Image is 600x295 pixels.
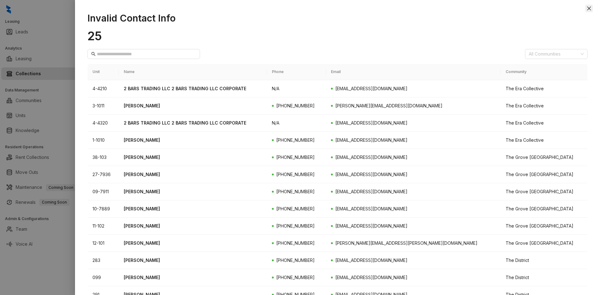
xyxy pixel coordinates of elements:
[87,252,119,269] td: 283
[124,205,262,212] p: [PERSON_NAME]
[87,132,119,149] td: 1-1010
[276,223,315,229] span: [PHONE_NUMBER]
[267,80,326,97] td: N/A
[506,102,582,109] div: The Era Collective
[87,29,587,43] h1: 25
[335,240,477,246] span: [PERSON_NAME][EMAIL_ADDRESS][PERSON_NAME][DOMAIN_NAME]
[87,166,119,183] td: 27-7936
[276,172,315,177] span: [PHONE_NUMBER]
[276,240,315,246] span: [PHONE_NUMBER]
[506,154,582,161] div: The Grove [GEOGRAPHIC_DATA]
[276,258,315,263] span: [PHONE_NUMBER]
[267,115,326,132] td: N/A
[87,64,119,80] th: Unit
[335,103,442,108] span: [PERSON_NAME][EMAIL_ADDRESS][DOMAIN_NAME]
[119,64,267,80] th: Name
[87,269,119,286] td: 099
[124,120,262,126] p: 2 BARS TRADING LLC 2 BARS TRADING LLC CORPORATE
[276,155,315,160] span: [PHONE_NUMBER]
[276,275,315,280] span: [PHONE_NUMBER]
[87,235,119,252] td: 12-101
[267,64,326,80] th: Phone
[87,97,119,115] td: 3-1011
[124,137,262,144] p: [PERSON_NAME]
[124,274,262,281] p: [PERSON_NAME]
[326,64,501,80] th: Email
[335,189,407,194] span: [EMAIL_ADDRESS][DOMAIN_NAME]
[276,103,315,108] span: [PHONE_NUMBER]
[335,275,407,280] span: [EMAIL_ADDRESS][DOMAIN_NAME]
[124,240,262,247] p: [PERSON_NAME]
[506,257,582,264] div: The District
[276,206,315,211] span: [PHONE_NUMBER]
[335,258,407,263] span: [EMAIL_ADDRESS][DOMAIN_NAME]
[335,120,407,125] span: [EMAIL_ADDRESS][DOMAIN_NAME]
[124,188,262,195] p: [PERSON_NAME]
[87,149,119,166] td: 38-103
[87,183,119,200] td: 09-7911
[585,5,593,12] button: Close
[335,155,407,160] span: [EMAIL_ADDRESS][DOMAIN_NAME]
[335,137,407,143] span: [EMAIL_ADDRESS][DOMAIN_NAME]
[276,137,315,143] span: [PHONE_NUMBER]
[87,218,119,235] td: 11-102
[87,80,119,97] td: 4-4210
[506,274,582,281] div: The District
[506,120,582,126] div: The Era Collective
[276,189,315,194] span: [PHONE_NUMBER]
[124,102,262,109] p: [PERSON_NAME]
[506,188,582,195] div: The Grove [GEOGRAPHIC_DATA]
[87,12,587,24] h1: Invalid Contact Info
[124,171,262,178] p: [PERSON_NAME]
[91,52,96,56] span: search
[506,137,582,144] div: The Era Collective
[87,200,119,218] td: 10-7889
[506,85,582,92] div: The Era Collective
[124,223,262,229] p: [PERSON_NAME]
[335,223,407,229] span: [EMAIL_ADDRESS][DOMAIN_NAME]
[335,86,407,91] span: [EMAIL_ADDRESS][DOMAIN_NAME]
[506,171,582,178] div: The Grove [GEOGRAPHIC_DATA]
[587,6,592,11] span: close
[124,154,262,161] p: [PERSON_NAME]
[506,205,582,212] div: The Grove [GEOGRAPHIC_DATA]
[335,172,407,177] span: [EMAIL_ADDRESS][DOMAIN_NAME]
[335,206,407,211] span: [EMAIL_ADDRESS][DOMAIN_NAME]
[501,64,587,80] th: Community
[124,257,262,264] p: [PERSON_NAME]
[506,223,582,229] div: The Grove [GEOGRAPHIC_DATA]
[87,115,119,132] td: 4-4320
[124,85,262,92] p: 2 BARS TRADING LLC 2 BARS TRADING LLC CORPORATE
[506,240,582,247] div: The Grove [GEOGRAPHIC_DATA]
